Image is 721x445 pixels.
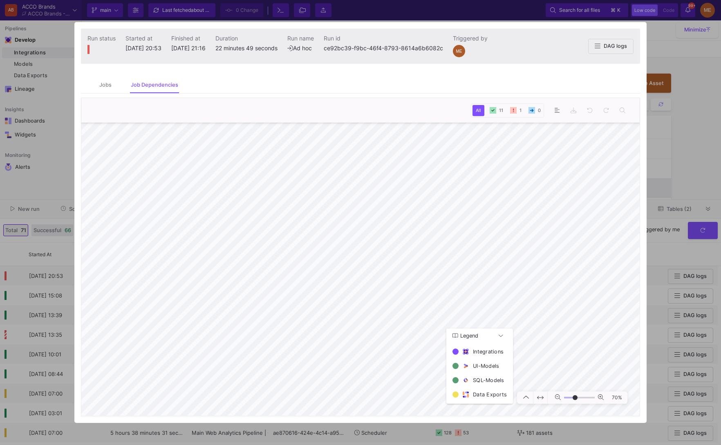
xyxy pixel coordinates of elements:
img: model-sql.svg [463,377,469,383]
span: Legend [452,332,478,340]
span: Started at [125,35,161,42]
span: Triggered by [453,35,488,42]
mat-expansion-panel-header: Legend [446,329,513,343]
span: ce92bc39-f9bc-46f4-8793-8614a6b6082c [324,45,443,51]
div: Legend [446,343,513,404]
span: 22 minutes 49 seconds [215,45,278,51]
img: data-export.svg [463,391,469,398]
span: Run name [287,35,314,42]
img: model-ui.svg [463,363,469,369]
div: UI-Models [473,362,499,370]
span: Duration [215,35,278,42]
button: All [472,105,484,116]
button: 0 [526,105,542,116]
button: 11 [487,105,505,116]
div: Job Dependencies [131,82,178,88]
div: SQL-Models [473,376,504,384]
span: [DATE] 20:53 [125,45,161,51]
span: All [474,107,483,113]
span: 11 [499,107,503,113]
span: Run status [87,35,116,42]
div: Jobs [99,82,112,88]
span: [DATE] 21:16 [171,45,206,51]
div: Data Exports [473,391,507,398]
span: DAG logs [604,43,627,49]
span: 1 [519,107,522,113]
div: ME [453,45,465,57]
span: Finished at [171,35,206,42]
span: Ad hoc [287,45,312,51]
div: Integrations [473,348,504,356]
button: 1 [508,105,523,116]
span: 70% [607,390,625,405]
img: integration.svg [463,349,469,355]
button: DAG logs [588,39,634,54]
span: Run id [324,35,443,42]
span: 0 [538,107,541,113]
